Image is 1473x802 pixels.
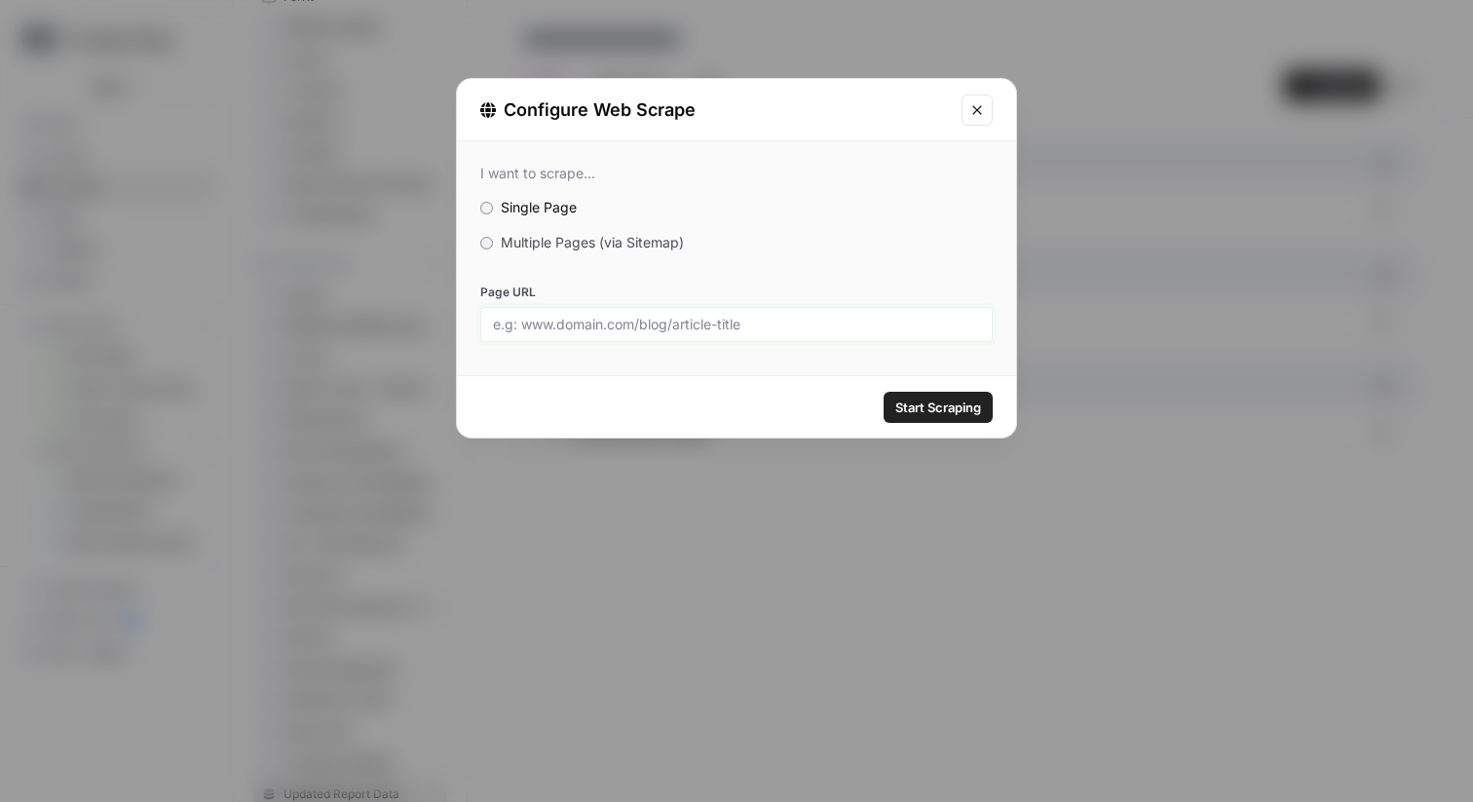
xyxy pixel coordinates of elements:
[480,202,493,214] input: Single Page
[493,316,980,333] input: e.g: www.domain.com/blog/article-title
[962,95,993,126] button: Close modal
[501,234,684,250] span: Multiple Pages (via Sitemap)
[480,96,950,124] div: Configure Web Scrape
[480,284,993,301] label: Page URL
[501,199,577,215] span: Single Page
[480,165,993,182] div: I want to scrape...
[480,237,493,249] input: Multiple Pages (via Sitemap)
[884,392,993,423] button: Start Scraping
[895,398,981,417] span: Start Scraping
